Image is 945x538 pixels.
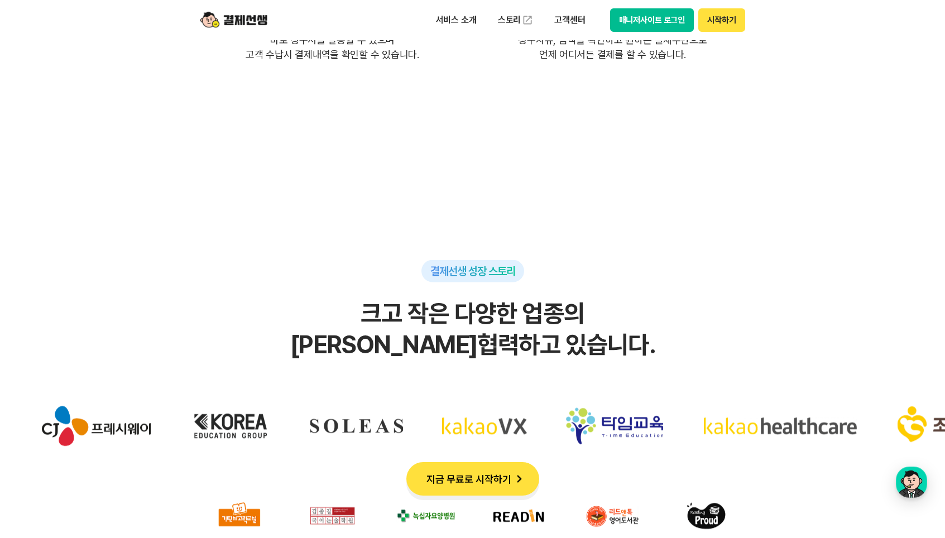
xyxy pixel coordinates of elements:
button: 시작하기 [698,8,745,32]
a: 스토리 [490,9,541,31]
span: 홈 [35,371,42,380]
button: 매니저사이트 로그인 [610,8,694,32]
span: 대화 [102,371,116,380]
p: 고객센터 [546,10,593,30]
p: 카카오 알림톡 또는 문자로 청구서를 받게되며 청구사유, 금액을 확인하고 원하는 결제수단으로 언제 어디서든 결제를 할 수 있습니다. [479,18,746,62]
img: 카카오헬스케어 [667,398,823,454]
img: logo [200,9,267,31]
img: 타임교육 [531,398,628,454]
img: 외부 도메인 오픈 [522,15,533,26]
span: 설정 [172,371,186,380]
img: 카카오VX [407,398,492,454]
button: 지금 무료로 시작하기 [406,462,539,496]
p: 고객의 휴대전화번호, 금액, 사유를 입력하면 바로 청구서를 발송할 수 있으며 고객 수납시 결제내역을 확인할 수 있습니다. [199,18,466,62]
img: soleas [275,398,368,454]
a: 홈 [3,354,74,382]
h2: 크고 작은 다양한 업종의 [PERSON_NAME] 협력하고 있습니다. [22,298,923,361]
a: 대화 [74,354,144,382]
a: 설정 [144,354,214,382]
img: 화살표 아이콘 [511,471,527,487]
img: cj프레시웨이 [7,398,116,454]
img: korea education group [155,398,236,454]
span: 결제선생 성장 스토리 [430,265,515,278]
p: 서비스 소개 [428,10,485,30]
